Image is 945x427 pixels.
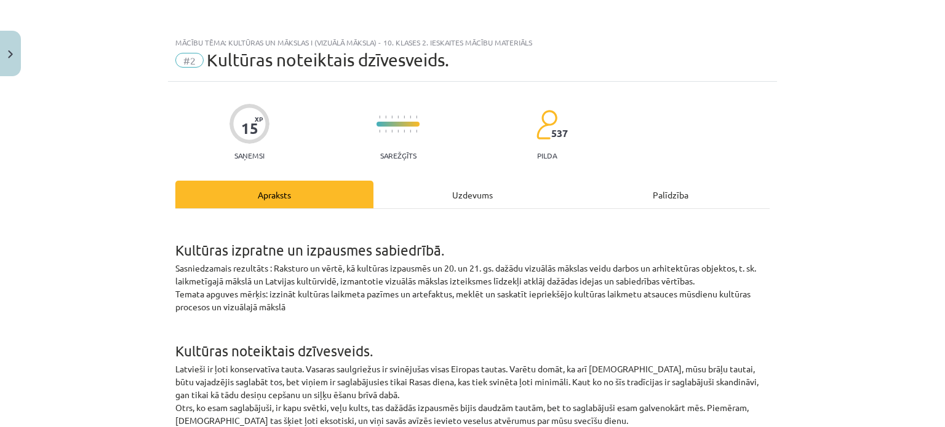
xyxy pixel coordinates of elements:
[379,116,380,119] img: icon-short-line-57e1e144782c952c97e751825c79c345078a6d821885a25fce030b3d8c18986b.svg
[255,116,263,122] span: XP
[391,130,393,133] img: icon-short-line-57e1e144782c952c97e751825c79c345078a6d821885a25fce030b3d8c18986b.svg
[241,120,258,137] div: 15
[391,116,393,119] img: icon-short-line-57e1e144782c952c97e751825c79c345078a6d821885a25fce030b3d8c18986b.svg
[175,362,770,427] p: Latvieši ir ļoti konservatīva tauta. Vasaras saulgriežus ir svinējušas visas Eiropas tautas. Varē...
[416,130,417,133] img: icon-short-line-57e1e144782c952c97e751825c79c345078a6d821885a25fce030b3d8c18986b.svg
[175,181,373,208] div: Apraksts
[175,262,770,313] p: Sasniedzamais rezultāts : Raksturo un vērtē, kā kultūras izpausmēs un 20. un 21. gs. dažādu vizuā...
[229,151,269,160] p: Saņemsi
[551,128,568,139] span: 537
[572,181,770,208] div: Palīdzība
[175,38,770,47] div: Mācību tēma: Kultūras un mākslas i (vizuālā māksla) - 10. klases 2. ieskaites mācību materiāls
[416,116,417,119] img: icon-short-line-57e1e144782c952c97e751825c79c345078a6d821885a25fce030b3d8c18986b.svg
[385,130,386,133] img: icon-short-line-57e1e144782c952c97e751825c79c345078a6d821885a25fce030b3d8c18986b.svg
[175,220,770,258] h1: Kultūras izpratne un izpausmes sabiedrībā.
[537,151,557,160] p: pilda
[175,321,770,359] h1: Kultūras noteiktais dzīvesveids.
[385,116,386,119] img: icon-short-line-57e1e144782c952c97e751825c79c345078a6d821885a25fce030b3d8c18986b.svg
[404,116,405,119] img: icon-short-line-57e1e144782c952c97e751825c79c345078a6d821885a25fce030b3d8c18986b.svg
[380,151,417,160] p: Sarežģīts
[536,109,557,140] img: students-c634bb4e5e11cddfef0936a35e636f08e4e9abd3cc4e673bd6f9a4125e45ecb1.svg
[8,50,13,58] img: icon-close-lesson-0947bae3869378f0d4975bcd49f059093ad1ed9edebbc8119c70593378902aed.svg
[175,53,204,68] span: #2
[379,130,380,133] img: icon-short-line-57e1e144782c952c97e751825c79c345078a6d821885a25fce030b3d8c18986b.svg
[410,130,411,133] img: icon-short-line-57e1e144782c952c97e751825c79c345078a6d821885a25fce030b3d8c18986b.svg
[373,181,572,208] div: Uzdevums
[404,130,405,133] img: icon-short-line-57e1e144782c952c97e751825c79c345078a6d821885a25fce030b3d8c18986b.svg
[397,116,399,119] img: icon-short-line-57e1e144782c952c97e751825c79c345078a6d821885a25fce030b3d8c18986b.svg
[207,50,449,70] span: Kultūras noteiktais dzīvesveids.
[397,130,399,133] img: icon-short-line-57e1e144782c952c97e751825c79c345078a6d821885a25fce030b3d8c18986b.svg
[410,116,411,119] img: icon-short-line-57e1e144782c952c97e751825c79c345078a6d821885a25fce030b3d8c18986b.svg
